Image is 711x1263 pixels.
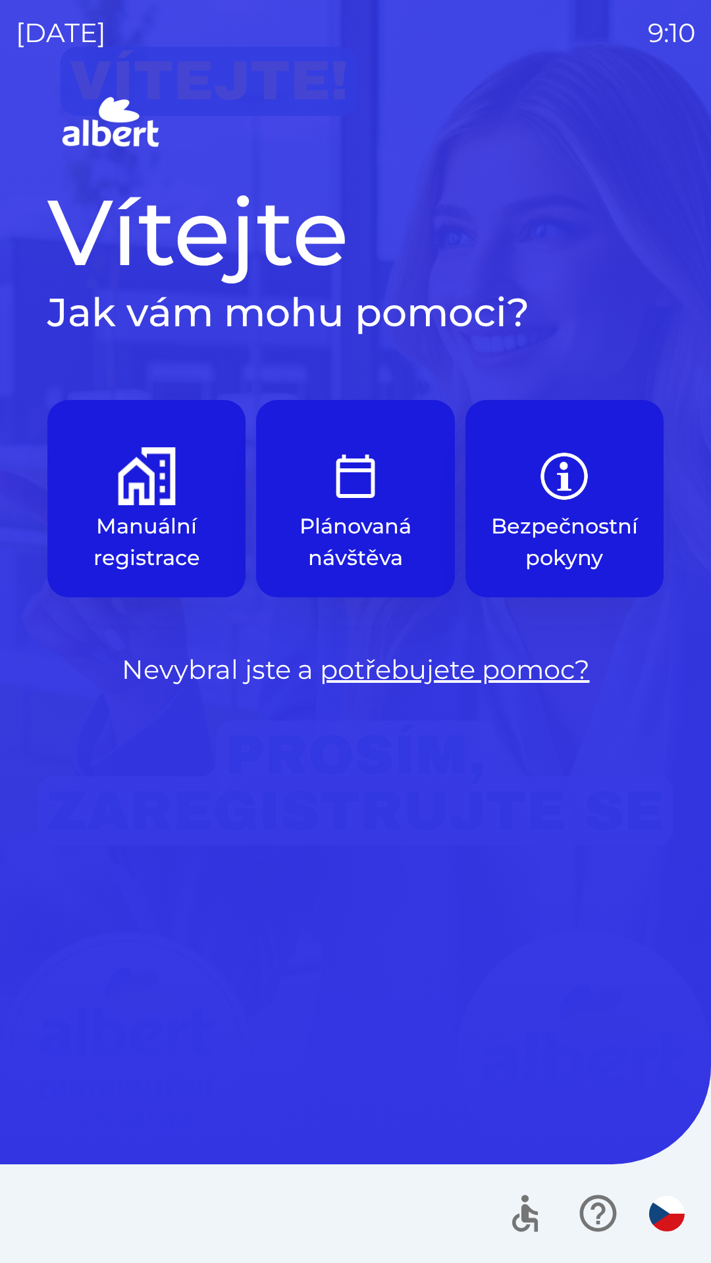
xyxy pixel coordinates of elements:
[648,13,695,53] p: 9:10
[491,510,638,574] p: Bezpečnostní pokyny
[288,510,423,574] p: Plánovaná návštěva
[47,400,246,597] button: Manuální registrace
[465,400,664,597] button: Bezpečnostní pokyny
[79,510,214,574] p: Manuální registrace
[118,447,176,505] img: d73f94ca-8ab6-4a86-aa04-b3561b69ae4e.png
[47,650,664,689] p: Nevybral jste a
[47,92,664,155] img: Logo
[320,653,590,685] a: potřebujete pomoc?
[327,447,384,505] img: e9efe3d3-6003-445a-8475-3fd9a2e5368f.png
[16,13,106,53] p: [DATE]
[649,1196,685,1231] img: cs flag
[256,400,454,597] button: Plánovaná návštěva
[47,176,664,288] h1: Vítejte
[535,447,593,505] img: b85e123a-dd5f-4e82-bd26-90b222bbbbcf.png
[47,288,664,337] h2: Jak vám mohu pomoci?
